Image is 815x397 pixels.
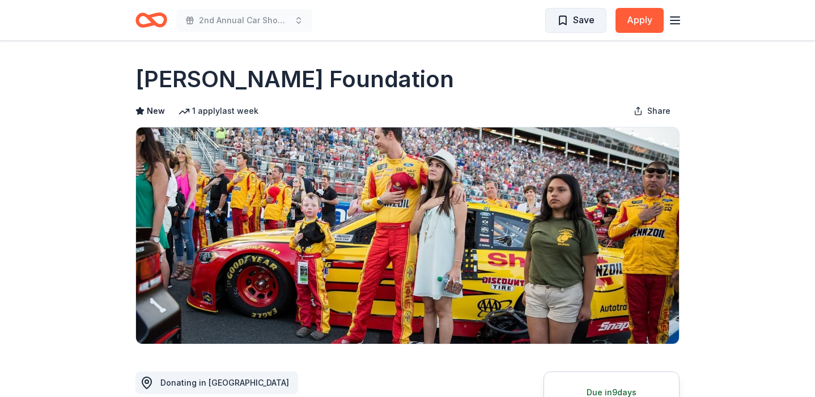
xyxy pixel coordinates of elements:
span: Share [647,104,670,118]
span: Save [573,12,595,27]
button: Apply [616,8,664,33]
span: Donating in [GEOGRAPHIC_DATA] [160,378,289,387]
img: Image for Joey Logano Foundation [136,127,679,344]
button: Share [625,100,680,122]
span: 2nd Annual Car Show Benefit [199,14,290,27]
span: New [147,104,165,118]
button: Save [545,8,606,33]
div: 1 apply last week [179,104,258,118]
a: Home [135,7,167,33]
h1: [PERSON_NAME] Foundation [135,63,454,95]
button: 2nd Annual Car Show Benefit [176,9,312,32]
